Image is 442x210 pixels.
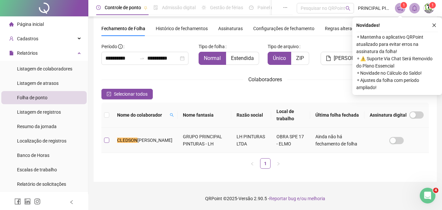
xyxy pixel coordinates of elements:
span: left [69,200,74,204]
th: Razão social [231,103,271,128]
th: Nome fantasia [178,103,231,128]
span: PRINCIPAL PINTURAS LTDA [358,5,391,12]
th: Local de trabalho [271,103,310,128]
span: 1 [432,3,434,8]
span: Relatórios [17,50,38,56]
span: Nome do colaborador [117,111,167,119]
span: [PERSON_NAME] [334,54,373,62]
span: [PERSON_NAME] [137,138,172,143]
span: ellipsis [283,5,288,10]
span: Banco de Horas [17,153,49,158]
span: Único [273,55,286,61]
li: Próxima página [273,158,284,169]
span: Tipo de folha [199,43,225,50]
li: Página anterior [247,158,257,169]
span: Página inicial [17,22,44,27]
span: bell [412,5,417,11]
span: Controle de ponto [105,5,141,10]
span: Regras alteradas [325,26,360,31]
span: Colaboradores [248,76,282,83]
span: pushpin [144,6,148,10]
span: clock-circle [96,5,101,10]
mark: CLEDSON [117,138,137,143]
span: Painel do DP [257,5,283,10]
span: user-add [9,36,14,41]
button: Selecionar todos [101,89,153,99]
span: Reportar bug e/ou melhoria [269,196,325,201]
span: swap-right [139,56,145,61]
span: search [170,113,174,117]
span: ⚬ ⚠️ Suporte Via Chat Será Removido do Plano Essencial [356,55,438,69]
span: right [276,162,280,166]
span: search [168,110,175,120]
span: check-square [107,92,111,96]
span: ZIP [296,55,304,61]
span: Gestão de férias [210,5,243,10]
span: Folha de ponto [17,95,47,100]
span: Assinaturas [218,26,243,31]
li: 1 [260,158,271,169]
span: Tipo de arquivo [268,43,299,50]
span: 4 [433,188,438,193]
span: Selecionar todos [114,90,148,98]
button: [PERSON_NAME] [321,52,378,65]
span: left [250,162,254,166]
sup: Atualize o seu contato no menu Meus Dados [429,2,436,9]
span: Normal [204,55,221,61]
span: close [432,23,436,28]
span: info-circle [118,44,123,49]
span: search [345,6,350,11]
span: file [9,51,14,55]
span: Escalas de trabalho [17,167,57,172]
span: file [326,56,331,61]
span: Configurações de fechamento [253,26,314,31]
span: Cadastros [17,36,38,41]
span: Novidades ! [356,22,380,29]
span: home [9,22,14,27]
span: dashboard [249,5,254,10]
span: Fechamento de Folha [101,26,145,31]
span: Ainda não há fechamento de folha [315,134,357,146]
span: Listagem de atrasos [17,81,59,86]
span: Relatório de solicitações [17,181,66,187]
span: notification [397,5,403,11]
span: Período [101,44,117,49]
span: ⚬ Mantenha o aplicativo QRPoint atualizado para evitar erros na assinatura da folha! [356,33,438,55]
td: LH PINTURAS LTDA [231,128,271,153]
a: 1 [260,159,270,168]
span: to [139,56,145,61]
span: file-done [153,5,158,10]
td: GRUPO PRINCIPAL PINTURAS - LH [178,128,231,153]
sup: 1 [400,2,407,9]
span: Estendida [231,55,254,61]
button: left [247,158,257,169]
span: Admissão digital [162,5,196,10]
span: Assinatura digital [370,111,407,119]
footer: QRPoint © 2025 - 2.90.5 - [88,187,442,210]
span: Localização de registros [17,138,66,143]
span: facebook [14,198,21,205]
button: right [273,158,284,169]
span: Resumo da jornada [17,124,57,129]
span: Versão [239,196,253,201]
span: linkedin [24,198,31,205]
span: ⚬ Novidade no Cálculo do Saldo! [356,69,438,77]
span: Listagem de colaboradores [17,66,72,71]
iframe: Intercom live chat [420,188,435,203]
span: ⚬ Ajustes da folha com período ampliado! [356,77,438,91]
span: Histórico de fechamentos [156,26,208,31]
span: instagram [34,198,41,205]
img: 8319 [424,3,434,13]
span: sun [202,5,206,10]
span: 1 [403,3,405,8]
td: OBRA SPE 17 - ELMO [271,128,310,153]
span: Listagem de registros [17,109,61,115]
th: Última folha fechada [310,103,364,128]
